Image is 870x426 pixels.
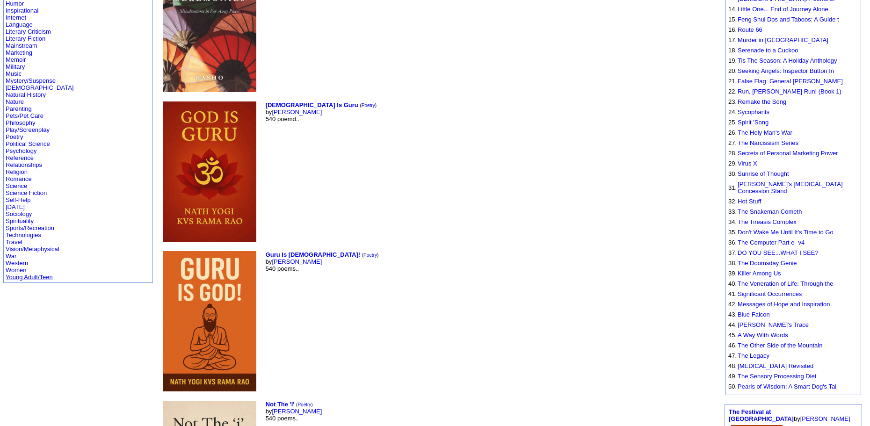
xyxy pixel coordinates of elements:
[728,88,737,95] font: 22.
[738,108,769,116] a: Sycophants
[728,6,737,13] font: 14.
[728,352,737,359] font: 47.
[6,253,16,260] a: War
[728,47,737,54] font: 18.
[728,170,737,177] font: 30.
[6,112,43,119] a: Pets/Pet Care
[728,362,737,369] font: 48.
[266,101,358,108] a: [DEMOGRAPHIC_DATA] Is Guru
[728,4,729,5] img: shim.gif
[296,402,313,407] font: ( )
[728,16,737,23] font: 15.
[728,321,737,328] font: 44.
[6,274,53,281] a: Young Adult/Teen
[738,362,813,369] a: [MEDICAL_DATA] Revisited
[738,6,828,13] a: Little One... End of Journey Alone
[6,189,47,196] a: Science Fiction
[360,103,377,108] font: ( )
[728,98,737,105] font: 23.
[266,401,295,408] b: Not The 'i'
[728,268,729,269] img: shim.gif
[728,260,737,267] font: 38.
[6,42,37,49] a: Mainstream
[738,170,789,177] a: Sunrise of Thought
[728,373,737,380] font: 49.
[6,126,50,133] a: Play/Screenplay
[728,330,729,331] img: shim.gif
[6,63,25,70] a: Military
[738,301,830,308] a: Messages of Hope and Inspiration
[6,161,42,168] a: Relationships
[728,227,729,228] img: shim.gif
[738,26,762,33] a: Route 66
[738,373,816,380] a: The Sensory Processing Diet
[738,260,797,267] a: The Doomsday Genie
[738,67,834,74] a: Seeking Angels: Inspector Button In
[6,91,46,98] a: Natural History
[163,101,256,242] img: 80707.jpg
[728,117,729,118] img: shim.gif
[6,119,36,126] a: Philosophy
[728,26,737,33] font: 16.
[728,78,737,85] font: 21.
[728,108,737,116] font: 24.
[728,270,737,277] font: 39.
[266,251,360,258] a: Guru Is [DEMOGRAPHIC_DATA]!
[728,342,737,349] font: 46.
[738,47,798,54] a: Serenade to a Cuckoo
[738,78,843,85] a: False Flag: General [PERSON_NAME]
[728,371,729,372] img: shim.gif
[728,289,729,289] img: shim.gif
[6,21,33,28] a: Language
[362,103,375,108] a: Poetry
[6,196,30,203] a: Self-Help
[738,321,809,328] a: [PERSON_NAME]'s Trace
[6,154,34,161] a: Reference
[728,35,729,36] img: shim.gif
[728,67,737,74] font: 20.
[266,101,377,123] font: by 540 poemd..
[738,181,843,195] a: [PERSON_NAME]'s [MEDICAL_DATA] Concession Stand
[728,150,737,157] font: 28.
[728,148,729,149] img: shim.gif
[728,229,737,236] font: 35.
[738,383,836,390] a: Pearls of Wisdom: A Smart Dog's Tal
[363,253,377,258] a: Poetry
[728,383,737,390] font: 50.
[728,239,737,246] font: 36.
[728,119,737,126] font: 25.
[738,150,838,157] a: Secrets of Personal Marketing Power
[728,218,737,225] font: 34.
[272,258,322,265] a: [PERSON_NAME]
[728,299,729,300] img: shim.gif
[6,210,32,217] a: Sociology
[738,270,781,277] a: Killer Among Us
[738,139,798,146] a: The Narcissism Series
[738,229,834,236] a: Don't Wake Me Until It's Time to Go
[266,401,322,422] font: by 540 poems..
[738,239,805,246] a: The Computer Part e- v4
[728,196,729,197] img: shim.gif
[728,311,737,318] font: 43.
[6,28,51,35] a: Literary Criticism
[6,203,25,210] a: [DATE]
[6,105,32,112] a: Parenting
[738,88,841,95] a: Run, [PERSON_NAME] Run! (Book 1)
[6,147,36,154] a: Psychology
[728,249,737,256] font: 37.
[6,84,73,91] a: [DEMOGRAPHIC_DATA]
[738,160,757,167] a: Virus X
